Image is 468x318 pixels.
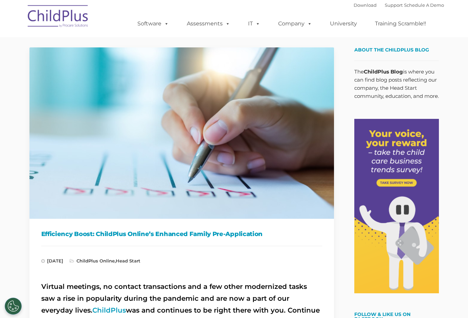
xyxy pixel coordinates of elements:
a: Schedule A Demo [404,2,444,8]
a: Download [354,2,377,8]
a: IT [241,17,267,30]
font: | [354,2,444,8]
span: [DATE] [41,258,63,263]
a: Head Start [116,258,140,263]
a: Software [131,17,176,30]
button: Cookies Settings [5,298,22,315]
p: The is where you can find blog posts reflecting our company, the Head Start community, education,... [354,68,439,100]
h1: Efficiency Boost: ChildPlus Online’s Enhanced Family Pre-Application [41,229,322,239]
strong: ChildPlus Blog [364,68,403,75]
a: Company [271,17,319,30]
a: ChildPlus Online [76,258,115,263]
span: About the ChildPlus Blog [354,47,429,53]
span: , [70,258,140,263]
a: Training Scramble!! [368,17,433,30]
a: Support [385,2,403,8]
img: Efficiency Boost: ChildPlus Online's Enhanced Family Pre-Application Process - Streamlining Appli... [29,47,334,219]
a: Assessments [180,17,237,30]
a: University [323,17,364,30]
a: ChildPlus [92,306,126,314]
img: ChildPlus by Procare Solutions [24,0,92,34]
